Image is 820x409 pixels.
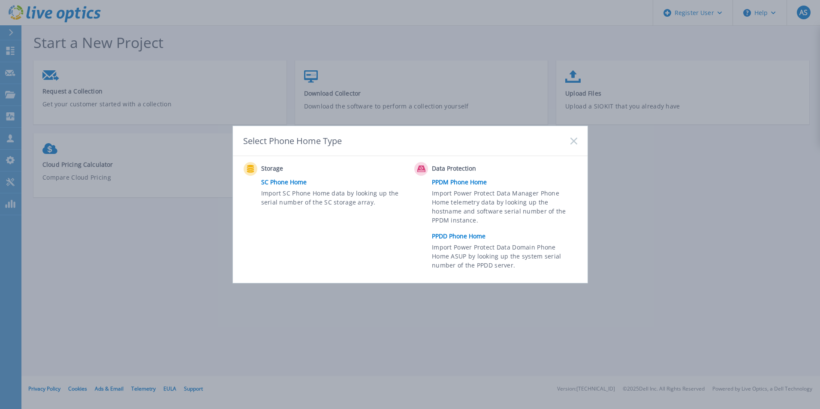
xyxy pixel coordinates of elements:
[432,189,575,228] span: Import Power Protect Data Manager Phone Home telemetry data by looking up the hostname and softwa...
[261,176,410,189] a: SC Phone Home
[432,176,581,189] a: PPDM Phone Home
[432,243,575,272] span: Import Power Protect Data Domain Phone Home ASUP by looking up the system serial number of the PP...
[432,164,517,174] span: Data Protection
[261,189,404,208] span: Import SC Phone Home data by looking up the serial number of the SC storage array.
[432,230,581,243] a: PPDD Phone Home
[261,164,347,174] span: Storage
[243,135,343,147] div: Select Phone Home Type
